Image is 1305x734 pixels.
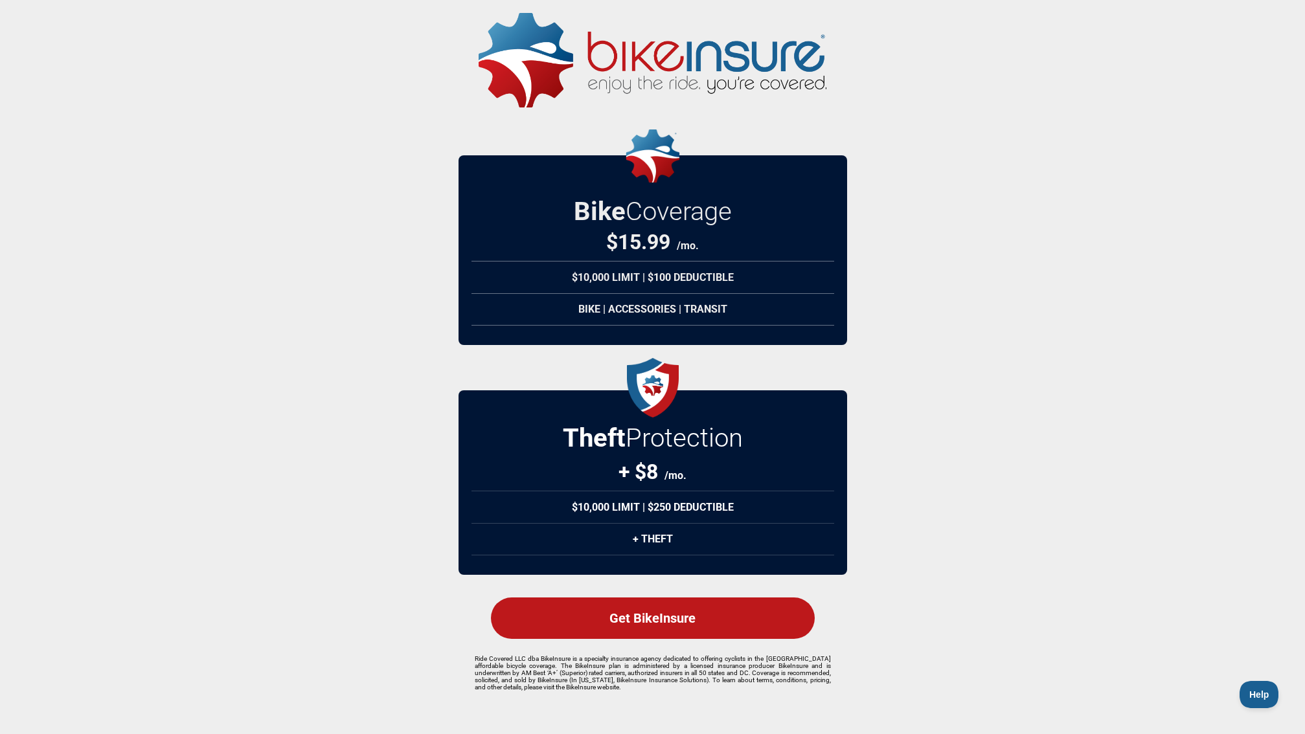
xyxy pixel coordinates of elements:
span: Coverage [626,196,732,227]
h2: Bike [574,196,732,227]
p: Ride Covered LLC dba BikeInsure is a specialty insurance agency dedicated to offering cyclists in... [475,655,831,691]
h2: Protection [563,423,743,453]
div: $ 15.99 [606,230,699,254]
div: Bike | Accessories | Transit [471,293,834,326]
strong: Theft [563,423,626,453]
span: /mo. [664,469,687,482]
span: /mo. [677,239,699,252]
div: $10,000 Limit | $250 Deductible [471,491,834,524]
div: + $8 [618,460,687,484]
div: $10,000 Limit | $100 Deductible [471,261,834,294]
div: Get BikeInsure [491,597,815,639]
div: + Theft [471,523,834,555]
iframe: Toggle Customer Support [1240,681,1279,708]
